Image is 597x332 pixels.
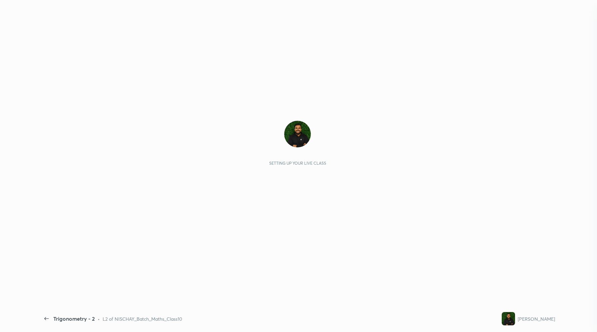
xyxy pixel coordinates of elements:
[103,315,182,322] div: L2 of NISCHAY_Batch_Maths_Class10
[98,315,100,322] div: •
[269,161,326,166] div: Setting up your live class
[53,315,95,323] div: Trigonometry - 2
[518,315,555,322] div: [PERSON_NAME]
[502,312,515,325] img: d648a8df70ee45efb8ede890284a0203.jpg
[284,121,311,147] img: d648a8df70ee45efb8ede890284a0203.jpg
